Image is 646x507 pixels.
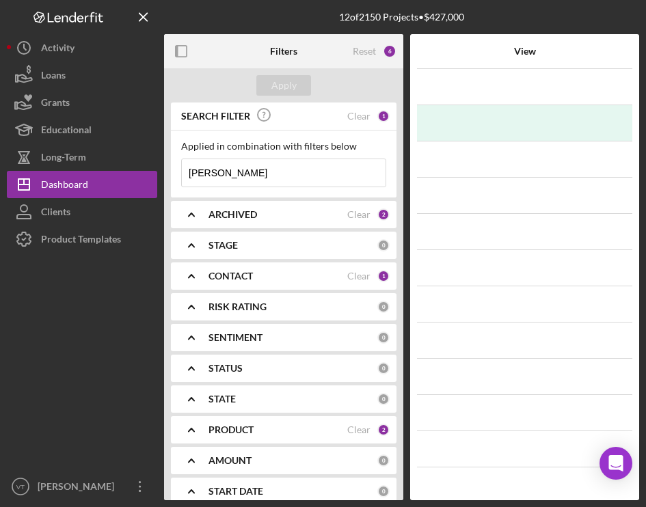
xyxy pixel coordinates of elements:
div: 1 [377,110,390,122]
div: Reset [353,46,376,57]
button: Educational [7,116,157,143]
button: Loans [7,61,157,89]
div: Product Templates [41,225,121,256]
div: Clear [347,271,371,282]
div: 0 [377,454,390,467]
b: SENTIMENT [208,332,263,343]
b: AMOUNT [208,455,252,466]
button: Activity [7,34,157,61]
text: VT [16,483,25,491]
b: PRODUCT [208,424,254,435]
b: STATUS [208,363,243,374]
b: ARCHIVED [208,209,257,220]
b: STAGE [208,240,238,251]
div: 1 [377,270,390,282]
div: 0 [377,331,390,344]
div: Activity [41,34,75,65]
div: 0 [377,301,390,313]
b: Filters [270,46,297,57]
b: RISK RATING [208,301,267,312]
button: Long-Term [7,143,157,171]
div: 6 [383,44,396,58]
button: Grants [7,89,157,116]
div: Clear [347,111,371,122]
div: 0 [377,485,390,497]
div: Long-Term [41,143,86,174]
div: 12 of 2150 Projects • $427,000 [339,12,464,23]
button: VT[PERSON_NAME] [7,473,157,500]
div: Grants [41,89,70,120]
div: 2 [377,208,390,221]
div: Applied in combination with filters below [181,141,386,152]
div: [PERSON_NAME] [34,473,123,504]
div: 0 [377,393,390,405]
b: STATE [208,394,236,405]
div: Educational [41,116,92,147]
div: Dashboard [41,171,88,202]
button: Apply [256,75,311,96]
div: Clear [347,209,371,220]
div: View [433,46,617,57]
div: Apply [271,75,297,96]
button: Dashboard [7,171,157,198]
button: Clients [7,198,157,225]
div: Clear [347,424,371,435]
div: 0 [377,362,390,374]
div: Open Intercom Messenger [600,447,632,480]
div: 0 [377,239,390,251]
b: SEARCH FILTER [181,111,250,122]
div: Loans [41,61,66,92]
div: Clients [41,198,70,229]
div: 2 [377,424,390,436]
button: Product Templates [7,225,157,253]
b: START DATE [208,486,263,497]
b: CONTACT [208,271,253,282]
